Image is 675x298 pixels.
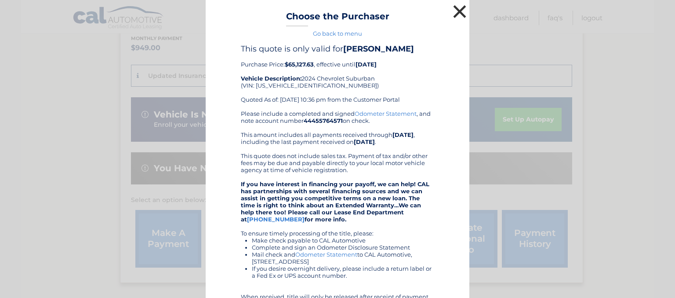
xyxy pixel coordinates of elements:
div: Purchase Price: , effective until 2024 Chevrolet Suburban (VIN: [US_VEHICLE_IDENTIFICATION_NUMBER... [241,44,434,110]
b: [DATE] [354,138,375,145]
button: × [451,3,468,20]
a: Odometer Statement [355,110,417,117]
b: $65,127.63 [285,61,314,68]
li: Mail check and to CAL Automotive, [STREET_ADDRESS] [252,251,434,265]
a: [PHONE_NUMBER] [247,216,305,223]
b: [PERSON_NAME] [343,44,414,54]
li: Complete and sign an Odometer Disclosure Statement [252,244,434,251]
a: Odometer Statement [295,251,357,258]
h4: This quote is only valid for [241,44,434,54]
li: If you desire overnight delivery, please include a return label or a Fed Ex or UPS account number. [252,265,434,279]
b: 44455764571 [304,117,343,124]
strong: If you have interest in financing your payoff, we can help! CAL has partnerships with several fin... [241,180,429,223]
strong: Vehicle Description: [241,75,301,82]
b: [DATE] [392,131,414,138]
li: Make check payable to CAL Automotive [252,237,434,244]
h3: Choose the Purchaser [286,11,389,26]
a: Go back to menu [313,30,362,37]
b: [DATE] [356,61,377,68]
